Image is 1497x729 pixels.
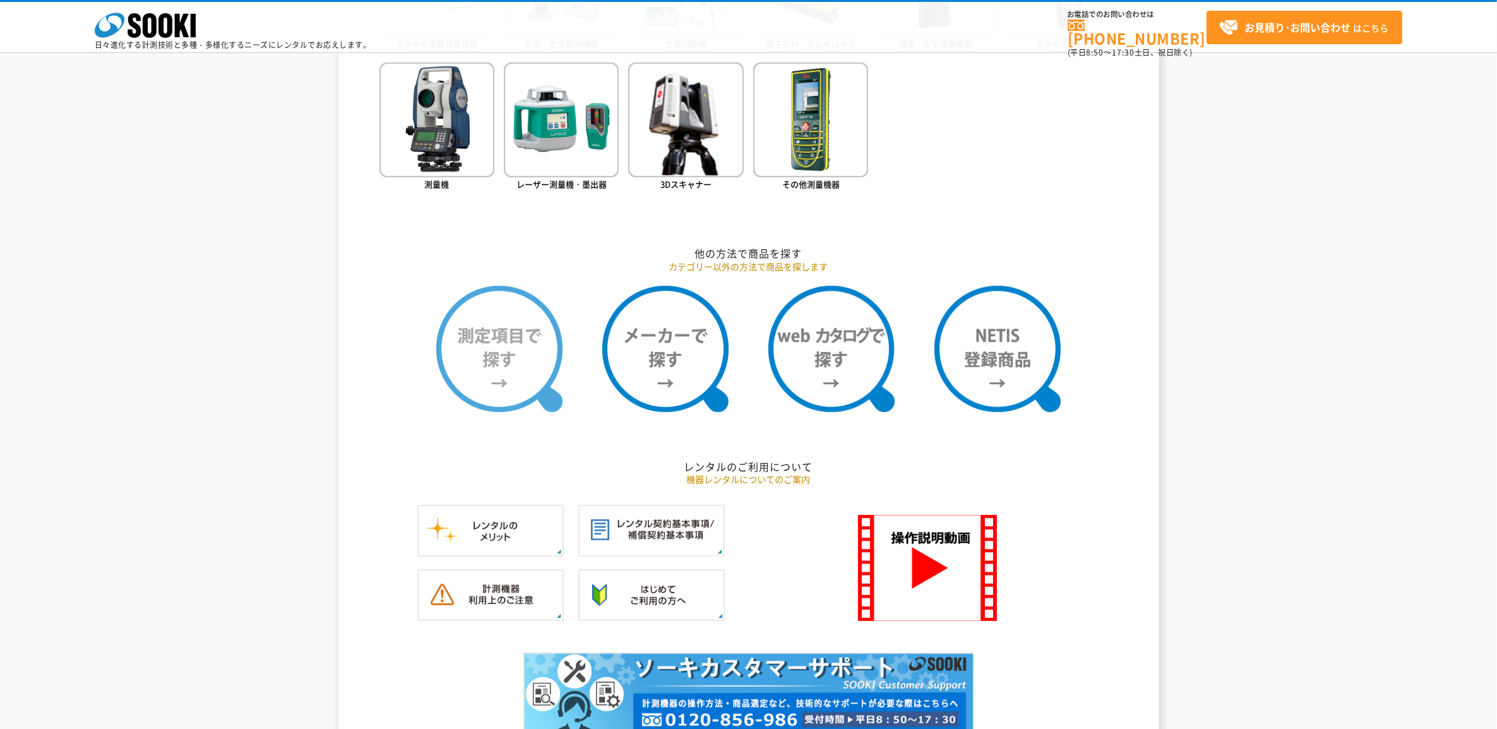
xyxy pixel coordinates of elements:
[578,608,725,620] a: はじめてご利用の方へ
[417,569,564,621] img: 計測機器ご利用上のご注意
[95,41,371,49] p: 日々進化する計測技術と多種・多様化するニーズにレンタルでお応えします。
[379,247,1118,260] h2: 他の方法で商品を探す
[578,505,725,557] img: レンタル契約基本事項／補償契約基本事項
[1112,47,1135,58] span: 17:30
[417,505,564,557] img: レンタルのメリット
[1219,18,1388,37] span: はこちら
[753,62,868,177] img: その他測量機器
[1207,11,1402,44] a: お見積り･お問い合わせはこちら
[1087,47,1104,58] span: 8:50
[504,62,619,177] img: レーザー測量機・墨出器
[628,62,743,177] img: 3Dスキャナー
[1068,20,1207,45] a: [PHONE_NUMBER]
[858,515,997,621] img: SOOKI 操作説明動画
[379,460,1118,473] h2: レンタルのご利用について
[1244,20,1351,35] strong: お見積り･お問い合わせ
[578,569,725,621] img: はじめてご利用の方へ
[782,178,840,190] span: その他測量機器
[578,543,725,555] a: レンタル契約基本事項／補償契約基本事項
[379,260,1118,273] p: カテゴリー以外の方法で商品を探します
[602,286,729,412] img: メーカーで探す
[628,62,743,193] a: 3Dスキャナー
[424,178,449,190] span: 測量機
[1068,47,1193,58] span: (平日 ～ 土日、祝日除く)
[436,286,563,412] img: 測定項目で探す
[379,473,1118,486] p: 機器レンタルについてのご案内
[516,178,607,190] span: レーザー測量機・墨出器
[753,62,868,193] a: その他測量機器
[1068,11,1207,18] span: お電話でのお問い合わせは
[417,608,564,620] a: 計測機器ご利用上のご注意
[660,178,712,190] span: 3Dスキャナー
[379,62,494,177] img: 測量機
[768,286,895,412] img: webカタログで探す
[417,543,564,555] a: レンタルのメリット
[504,62,619,193] a: レーザー測量機・墨出器
[379,62,494,193] a: 測量機
[934,286,1061,412] img: NETIS登録商品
